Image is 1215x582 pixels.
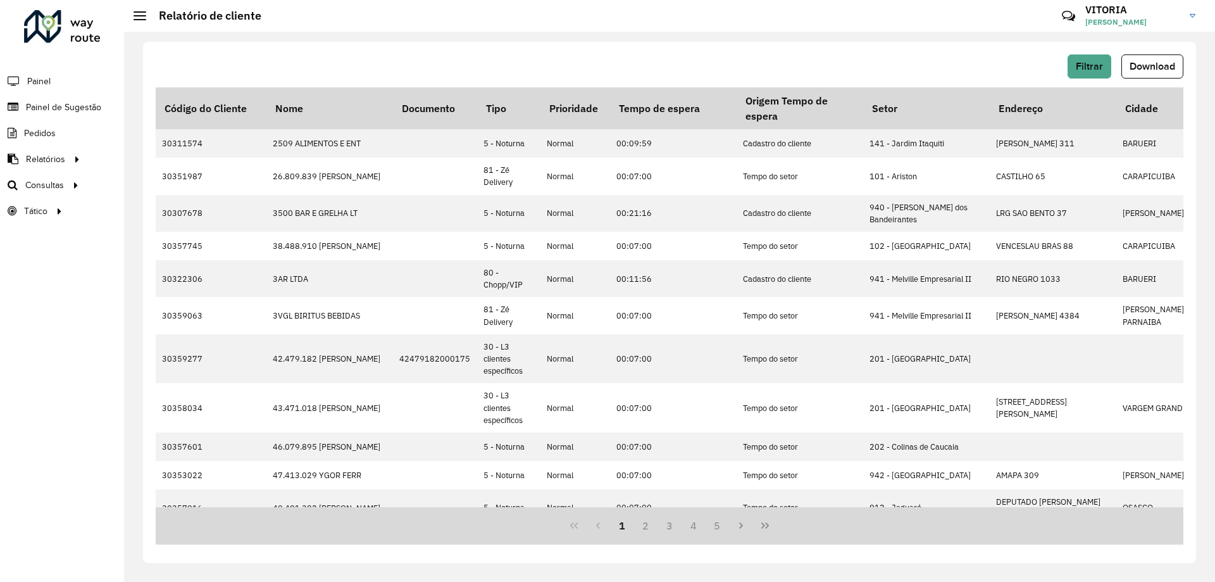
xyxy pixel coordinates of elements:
[540,260,610,297] td: Normal
[156,260,266,297] td: 30322306
[156,129,266,158] td: 30311574
[477,232,540,260] td: 5 - Noturna
[540,129,610,158] td: Normal
[266,490,393,526] td: 49.401.382 [PERSON_NAME]
[610,297,737,334] td: 00:07:00
[737,334,863,384] td: Tempo do setor
[990,297,1116,334] td: [PERSON_NAME] 4384
[737,260,863,297] td: Cadastro do cliente
[266,334,393,384] td: 42.479.182 [PERSON_NAME]
[737,383,863,433] td: Tempo do setor
[990,195,1116,232] td: LRG SAO BENTO 37
[990,260,1116,297] td: RIO NEGRO 1033
[540,490,610,526] td: Normal
[863,297,990,334] td: 941 - Melville Empresarial II
[610,334,737,384] td: 00:07:00
[863,129,990,158] td: 141 - Jardim Itaquiti
[1076,61,1103,72] span: Filtrar
[990,158,1116,194] td: CASTILHO 65
[477,334,540,384] td: 30 - L3 clientes específicos
[477,433,540,461] td: 5 - Noturna
[737,232,863,260] td: Tempo do setor
[540,297,610,334] td: Normal
[610,87,737,129] th: Tempo de espera
[477,158,540,194] td: 81 - Zé Delivery
[610,232,737,260] td: 00:07:00
[990,129,1116,158] td: [PERSON_NAME] 311
[990,87,1116,129] th: Endereço
[610,195,737,232] td: 00:21:16
[24,205,47,218] span: Tático
[863,260,990,297] td: 941 - Melville Empresarial II
[863,383,990,433] td: 201 - [GEOGRAPHIC_DATA]
[266,129,393,158] td: 2509 ALIMENTOS E ENT
[737,129,863,158] td: Cadastro do cliente
[1068,54,1111,79] button: Filtrar
[477,87,540,129] th: Tipo
[610,158,737,194] td: 00:07:00
[156,87,266,129] th: Código do Cliente
[990,490,1116,526] td: DEPUTADO [PERSON_NAME] 1282
[156,433,266,461] td: 30357601
[863,433,990,461] td: 202 - Colinas de Caucaia
[990,461,1116,490] td: AMAPA 309
[737,158,863,194] td: Tempo do setor
[706,514,730,538] button: 5
[737,87,863,129] th: Origem Tempo de espera
[682,514,706,538] button: 4
[863,158,990,194] td: 101 - Ariston
[1055,3,1082,30] a: Contato Rápido
[156,297,266,334] td: 30359063
[1085,4,1180,16] h3: VITORIA
[477,383,540,433] td: 30 - L3 clientes específicos
[26,101,101,114] span: Painel de Sugestão
[737,195,863,232] td: Cadastro do cliente
[737,461,863,490] td: Tempo do setor
[266,195,393,232] td: 3500 BAR E GRELHA LT
[863,461,990,490] td: 942 - [GEOGRAPHIC_DATA]
[990,383,1116,433] td: [STREET_ADDRESS][PERSON_NAME]
[540,158,610,194] td: Normal
[477,129,540,158] td: 5 - Noturna
[156,461,266,490] td: 30353022
[477,490,540,526] td: 5 - Noturna
[990,232,1116,260] td: VENCESLAU BRAS 88
[610,461,737,490] td: 00:07:00
[863,195,990,232] td: 940 - [PERSON_NAME] dos Bandeirantes
[540,334,610,384] td: Normal
[911,4,1043,38] div: Críticas? Dúvidas? Elogios? Sugestões? Entre em contato conosco!
[540,87,610,129] th: Prioridade
[266,297,393,334] td: 3VGL BIRITUS BEBIDAS
[610,383,737,433] td: 00:07:00
[266,461,393,490] td: 47.413.029 YGOR FERR
[156,383,266,433] td: 30358034
[477,195,540,232] td: 5 - Noturna
[266,433,393,461] td: 46.079.895 [PERSON_NAME]
[25,179,64,192] span: Consultas
[146,9,261,23] h2: Relatório de cliente
[156,334,266,384] td: 30359277
[633,514,657,538] button: 2
[266,383,393,433] td: 43.471.018 [PERSON_NAME]
[610,490,737,526] td: 00:07:00
[540,383,610,433] td: Normal
[610,514,634,538] button: 1
[863,232,990,260] td: 102 - [GEOGRAPHIC_DATA]
[540,232,610,260] td: Normal
[540,433,610,461] td: Normal
[24,127,56,140] span: Pedidos
[393,334,477,384] td: 42479182000175
[477,461,540,490] td: 5 - Noturna
[737,490,863,526] td: Tempo do setor
[156,490,266,526] td: 30357916
[610,129,737,158] td: 00:09:59
[266,158,393,194] td: 26.809.839 [PERSON_NAME]
[477,297,540,334] td: 81 - Zé Delivery
[540,195,610,232] td: Normal
[540,461,610,490] td: Normal
[477,260,540,297] td: 80 - Chopp/VIP
[753,514,777,538] button: Last Page
[610,260,737,297] td: 00:11:56
[729,514,753,538] button: Next Page
[393,87,477,129] th: Documento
